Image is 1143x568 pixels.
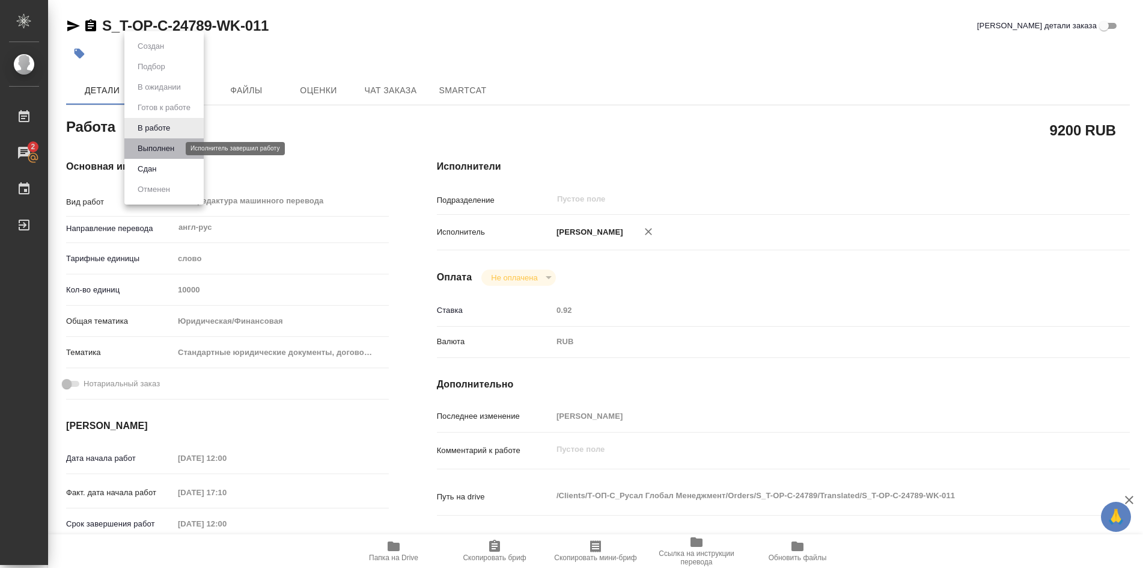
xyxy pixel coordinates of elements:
button: В ожидании [134,81,184,94]
button: Создан [134,40,168,53]
button: Выполнен [134,142,178,155]
button: Подбор [134,60,169,73]
button: Сдан [134,162,160,176]
button: В работе [134,122,174,135]
button: Отменен [134,183,174,196]
button: Готов к работе [134,101,194,114]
